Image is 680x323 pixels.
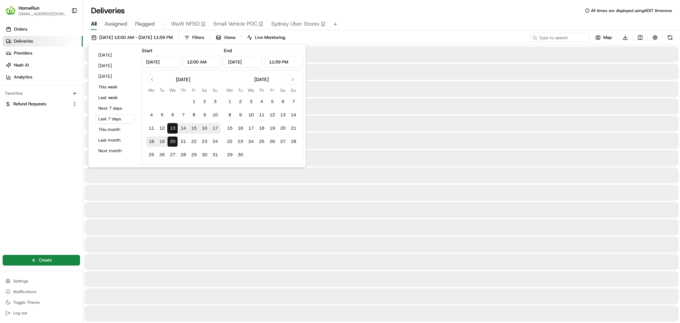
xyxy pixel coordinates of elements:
span: Map [603,35,612,41]
input: Date [224,56,262,68]
button: 30 [199,150,210,160]
span: Sydney Uber Stores [271,20,319,28]
div: 📗 [7,97,12,102]
button: 29 [224,150,235,160]
button: This week [95,82,135,92]
img: Nash [7,7,20,20]
button: 28 [288,136,299,147]
div: 💻 [56,97,61,102]
button: 5 [267,96,278,107]
button: 25 [256,136,267,147]
button: 4 [146,110,157,120]
th: Wednesday [246,87,256,94]
span: Filters [192,35,204,41]
button: 12 [267,110,278,120]
button: Create [3,255,80,266]
button: Live Monitoring [244,33,288,42]
button: 17 [210,123,220,134]
a: Refund Requests [5,101,69,107]
th: Sunday [288,87,299,94]
span: Providers [14,50,32,56]
button: Last 7 days [95,114,135,124]
button: This month [95,125,135,134]
span: Log out [13,310,27,316]
span: Nash AI [14,62,29,68]
span: Refund Requests [13,101,46,107]
button: 3 [210,96,220,107]
button: HomeRunHomeRun[EMAIL_ADDRESS][DOMAIN_NAME] [3,3,69,19]
span: All [91,20,97,28]
button: 7 [288,96,299,107]
th: Friday [267,87,278,94]
button: 29 [189,150,199,160]
span: Views [224,35,235,41]
th: Thursday [256,87,267,94]
button: 18 [146,136,157,147]
span: [DATE] 12:00 AM - [DATE] 11:59 PM [99,35,173,41]
button: [DATE] [95,51,135,60]
button: Log out [3,308,80,318]
span: Create [39,257,52,263]
button: 8 [189,110,199,120]
button: Next 7 days [95,104,135,113]
button: 16 [235,123,246,134]
button: 8 [224,110,235,120]
button: 15 [224,123,235,134]
button: 7 [178,110,189,120]
label: End [224,48,232,54]
button: Map [592,33,615,42]
button: 10 [246,110,256,120]
input: Time [265,56,303,68]
button: 20 [167,136,178,147]
button: 14 [178,123,189,134]
button: Go to next month [288,75,297,84]
span: Analytics [14,74,32,80]
th: Tuesday [157,87,167,94]
button: 5 [157,110,167,120]
button: [DATE] [95,72,135,81]
span: All times are displayed using AEST timezone [591,8,672,13]
button: 14 [288,110,299,120]
button: 22 [224,136,235,147]
a: Nash AI [3,60,83,70]
button: 6 [278,96,288,107]
button: [EMAIL_ADDRESS][DOMAIN_NAME] [19,11,66,17]
th: Friday [189,87,199,94]
button: 31 [210,150,220,160]
div: Favorites [3,88,80,99]
button: Last month [95,136,135,145]
button: 24 [210,136,220,147]
th: Saturday [199,87,210,94]
button: Last week [95,93,135,102]
div: Start new chat [23,63,109,70]
p: Welcome 👋 [7,27,121,37]
span: WaW NFSO [171,20,200,28]
button: 25 [146,150,157,160]
label: Start [142,48,152,54]
button: Toggle Theme [3,298,80,307]
button: 23 [199,136,210,147]
span: Flagged [135,20,155,28]
span: Notifications [13,289,37,294]
button: [DATE] 12:00 AM - [DATE] 11:59 PM [88,33,176,42]
button: 26 [267,136,278,147]
button: 23 [235,136,246,147]
span: HomeRun [19,5,40,11]
button: Settings [3,276,80,286]
button: 9 [235,110,246,120]
span: Pylon [66,113,80,118]
button: 9 [199,110,210,120]
img: HomeRun [5,5,16,16]
button: 2 [199,96,210,107]
span: Deliveries [14,38,33,44]
button: 2 [235,96,246,107]
a: Orders [3,24,83,35]
button: 24 [246,136,256,147]
a: Analytics [3,72,83,82]
button: 16 [199,123,210,134]
button: Next month [95,146,135,156]
button: 19 [267,123,278,134]
h1: Deliveries [91,5,125,16]
input: Date [142,56,180,68]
